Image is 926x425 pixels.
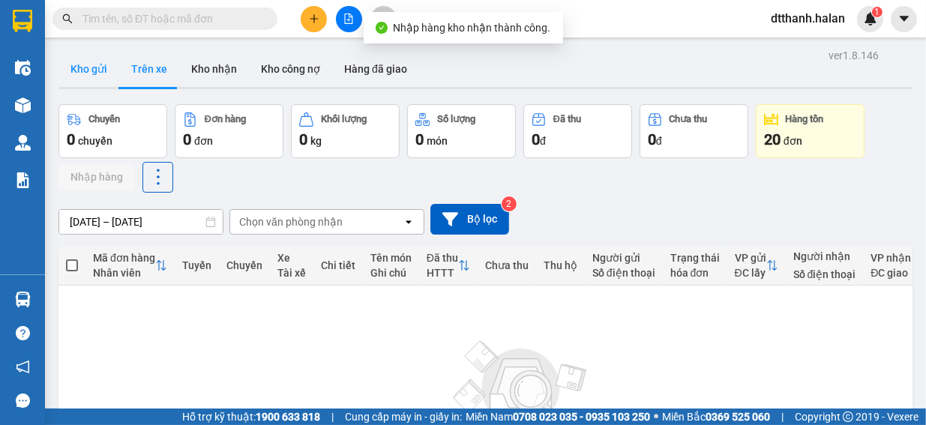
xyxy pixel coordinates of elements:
[13,10,32,32] img: logo-vxr
[706,411,770,423] strong: 0369 525 060
[345,409,462,425] span: Cung cấp máy in - giấy in:
[15,60,31,76] img: warehouse-icon
[336,6,362,32] button: file-add
[58,51,119,87] button: Kho gửi
[175,104,283,158] button: Đơn hàng0đơn
[793,250,856,262] div: Người nhận
[891,6,917,32] button: caret-down
[532,130,540,148] span: 0
[93,252,155,264] div: Mã đơn hàng
[16,360,30,374] span: notification
[331,409,334,425] span: |
[85,246,175,286] th: Toggle SortBy
[872,7,883,17] sup: 1
[93,267,155,279] div: Nhân viên
[781,409,784,425] span: |
[16,394,30,408] span: message
[370,6,397,32] button: aim
[437,114,475,124] div: Số lượng
[843,412,853,422] span: copyright
[299,130,307,148] span: 0
[427,135,448,147] span: món
[871,267,912,279] div: ĐC giao
[648,130,656,148] span: 0
[793,268,856,280] div: Số điện thoại
[786,114,824,124] div: Hàng tồn
[544,259,577,271] div: Thu hộ
[239,214,343,229] div: Chọn văn phòng nhận
[415,130,424,148] span: 0
[419,246,478,286] th: Toggle SortBy
[194,135,213,147] span: đơn
[670,267,720,279] div: hóa đơn
[15,172,31,188] img: solution-icon
[670,252,720,264] div: Trạng thái
[376,22,388,34] span: check-circle
[592,252,655,264] div: Người gửi
[829,47,879,64] div: ver 1.8.146
[15,292,31,307] img: warehouse-icon
[394,22,551,34] span: Nhập hàng kho nhận thành công.
[179,51,249,87] button: Kho nhận
[58,163,135,190] button: Nhập hàng
[182,409,320,425] span: Hỗ trợ kỹ thuật:
[735,252,766,264] div: VP gửi
[370,252,412,264] div: Tên món
[343,13,354,24] span: file-add
[321,259,355,271] div: Chi tiết
[67,130,75,148] span: 0
[62,13,73,24] span: search
[332,51,419,87] button: Hàng đã giao
[226,259,262,271] div: Chuyến
[119,51,179,87] button: Trên xe
[640,104,748,158] button: Chưa thu0đ
[430,204,509,235] button: Bộ lọc
[78,135,112,147] span: chuyến
[277,252,306,264] div: Xe
[670,114,708,124] div: Chưa thu
[466,409,650,425] span: Miền Nam
[82,10,259,27] input: Tìm tên, số ĐT hoặc mã đơn
[58,104,167,158] button: Chuyến0chuyến
[15,97,31,113] img: warehouse-icon
[427,267,458,279] div: HTTT
[654,414,658,420] span: ⚪️
[309,13,319,24] span: plus
[403,216,415,228] svg: open
[759,9,857,28] span: dtthanh.halan
[874,7,880,17] span: 1
[656,135,662,147] span: đ
[15,135,31,151] img: warehouse-icon
[407,104,516,158] button: Số lượng0món
[88,114,120,124] div: Chuyến
[370,267,412,279] div: Ghi chú
[592,267,655,279] div: Số điện thoại
[16,326,30,340] span: question-circle
[205,114,246,124] div: Đơn hàng
[662,409,770,425] span: Miền Bắc
[756,104,865,158] button: Hàng tồn20đơn
[727,246,786,286] th: Toggle SortBy
[249,51,332,87] button: Kho công nợ
[513,411,650,423] strong: 0708 023 035 - 0935 103 250
[427,252,458,264] div: Đã thu
[301,6,327,32] button: plus
[310,135,322,147] span: kg
[735,267,766,279] div: ĐC lấy
[321,114,367,124] div: Khối lượng
[523,104,632,158] button: Đã thu0đ
[291,104,400,158] button: Khối lượng0kg
[183,130,191,148] span: 0
[553,114,581,124] div: Đã thu
[256,411,320,423] strong: 1900 633 818
[502,196,517,211] sup: 2
[540,135,546,147] span: đ
[59,210,223,234] input: Select a date range.
[764,130,781,148] span: 20
[182,259,211,271] div: Tuyến
[898,12,911,25] span: caret-down
[485,259,529,271] div: Chưa thu
[871,252,912,264] div: VP nhận
[864,12,877,25] img: icon-new-feature
[277,267,306,279] div: Tài xế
